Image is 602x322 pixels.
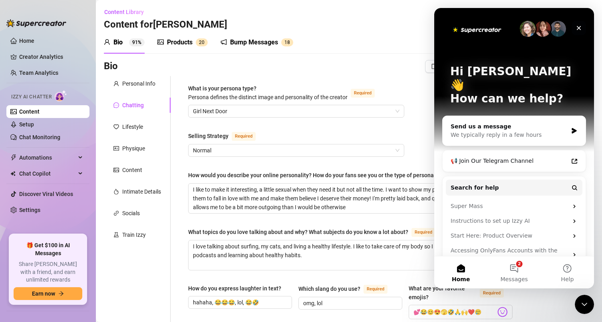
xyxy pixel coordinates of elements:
[104,18,227,31] h3: Content for [PERSON_NAME]
[188,171,468,180] div: How would you describe your online personality? How do your fans see you or the type of persona y...
[188,284,281,293] div: How do you express laughter in text?
[193,298,286,307] input: How do you express laughter in text?
[188,85,348,100] span: What is your persona type?
[188,132,228,140] div: Selling Strategy
[104,60,118,73] h3: Bio
[129,38,145,46] sup: 91%
[157,39,164,45] span: picture
[411,228,435,237] span: Required
[202,40,205,45] span: 0
[431,64,437,69] span: import
[122,187,161,196] div: Intimate Details
[434,8,594,288] iframe: Intercom live chat
[196,38,208,46] sup: 20
[364,285,387,294] span: Required
[10,171,16,176] img: Chat Copilot
[104,9,144,15] span: Content Library
[298,284,360,293] div: Which slang do you use?
[480,289,504,298] span: Required
[113,232,119,238] span: experiment
[10,154,17,161] span: thunderbolt
[298,284,396,294] label: Which slang do you use?
[113,102,119,108] span: message
[188,228,408,236] div: What topics do you love talking about and why? What subjects do you know a lot about?
[19,121,34,128] a: Setup
[113,124,119,130] span: heart
[287,40,290,45] span: 8
[188,284,287,293] label: How do you express laughter in text?
[19,134,60,140] a: Chat Monitoring
[284,40,287,45] span: 1
[113,81,119,86] span: user
[113,210,119,216] span: link
[122,166,142,174] div: Content
[199,40,202,45] span: 2
[19,167,76,180] span: Chat Copilot
[14,260,82,284] span: Share [PERSON_NAME] with a friend, and earn unlimited rewards
[167,38,193,47] div: Products
[221,39,227,45] span: notification
[122,122,143,131] div: Lifestyle
[122,144,145,153] div: Physique
[303,299,396,308] input: Which slang do you use?
[188,170,504,180] label: How would you describe your online personality? How do your fans see you or the type of persona y...
[232,132,256,141] span: Required
[19,108,40,115] a: Content
[14,287,82,300] button: Earn nowarrow-right
[230,38,278,47] div: Bump Messages
[189,184,512,213] textarea: How would you describe your online personality? How do your fans see you or the type of persona y...
[413,307,496,317] input: What are your favorite emojis?
[193,144,399,156] span: Normal
[122,230,146,239] div: Train Izzy
[188,94,348,100] span: Persona defines the distinct image and personality of the creator
[188,227,444,237] label: What topics do you love talking about and why? What subjects do you know a lot about?
[113,146,119,151] span: idcard
[113,189,119,194] span: fire
[19,38,34,44] a: Home
[409,284,513,302] label: What are your favorite emojis?
[113,167,119,173] span: picture
[19,191,73,197] a: Discover Viral Videos
[11,93,52,101] span: Izzy AI Chatter
[193,105,399,117] span: Girl Next Door
[281,38,293,46] sup: 18
[409,284,477,302] div: What are your favorite emojis?
[19,70,58,76] a: Team Analytics
[58,291,64,296] span: arrow-right
[19,151,76,164] span: Automations
[189,240,512,270] textarea: What topics do you love talking about and why? What subjects do you know a lot about?
[188,131,264,141] label: Selling Strategy
[55,90,67,102] img: AI Chatter
[575,295,594,314] iframe: Intercom live chat
[14,242,82,257] span: 🎁 Get $100 in AI Messages
[122,209,140,218] div: Socials
[497,307,508,317] img: svg%3e
[6,19,66,27] img: logo-BBDzfeDw.svg
[19,207,40,213] a: Settings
